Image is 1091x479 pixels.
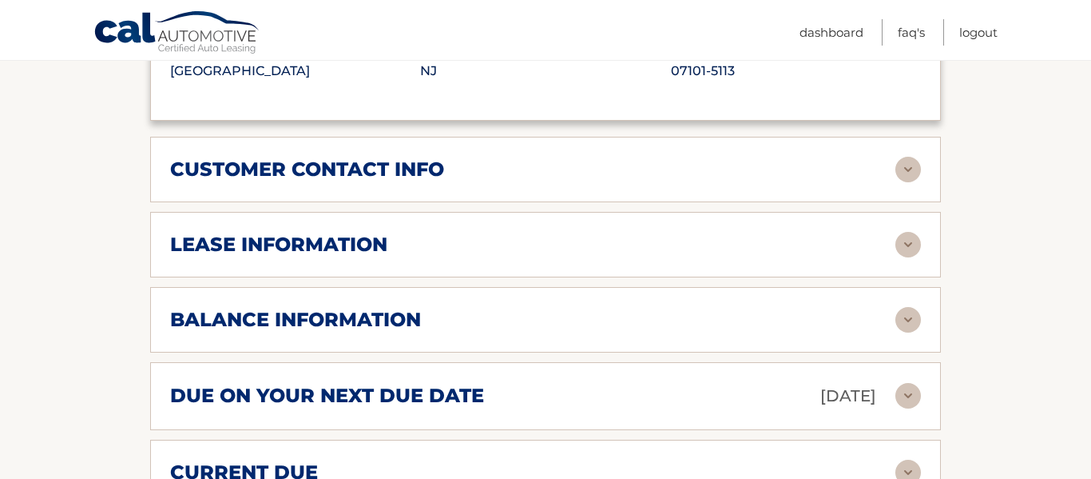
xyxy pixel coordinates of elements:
[898,19,925,46] a: FAQ's
[170,233,387,257] h2: lease information
[170,384,484,408] h2: due on your next due date
[895,383,921,409] img: accordion-rest.svg
[895,307,921,333] img: accordion-rest.svg
[799,19,863,46] a: Dashboard
[895,232,921,257] img: accordion-rest.svg
[820,382,876,410] p: [DATE]
[895,157,921,182] img: accordion-rest.svg
[170,308,421,332] h2: balance information
[420,60,670,82] p: NJ
[671,60,921,82] p: 07101-5113
[170,158,444,182] h2: customer contact info
[959,19,998,46] a: Logout
[93,10,261,57] a: Cal Automotive
[170,60,420,82] p: [GEOGRAPHIC_DATA]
